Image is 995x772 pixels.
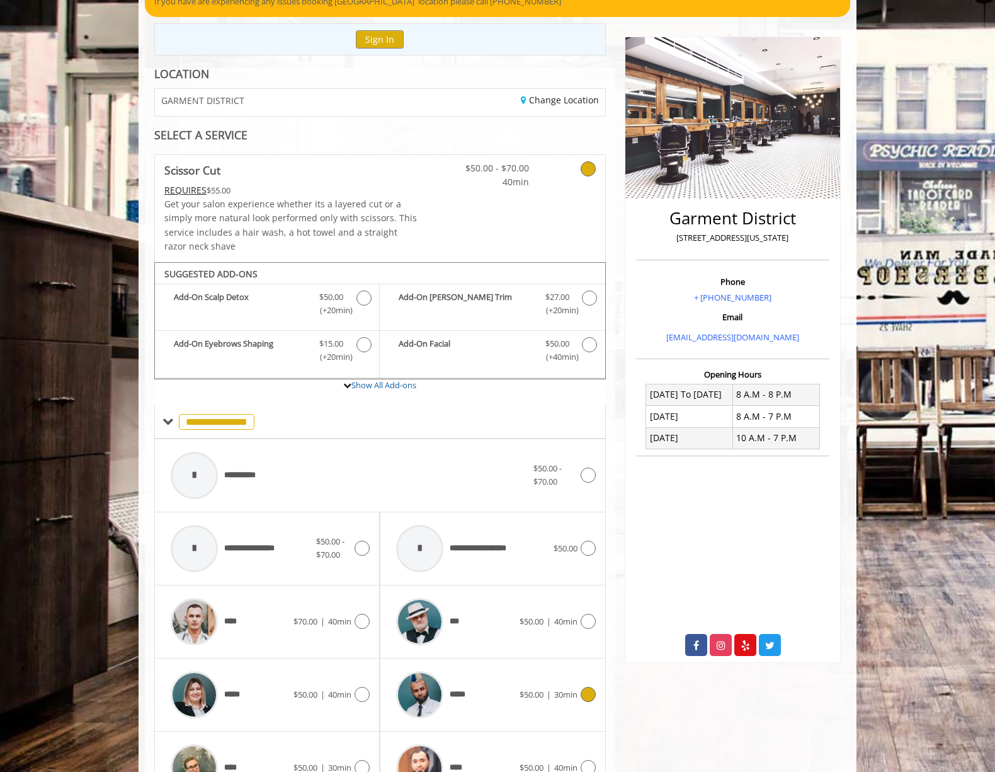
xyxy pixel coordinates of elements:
[455,161,529,175] span: $50.00 - $70.00
[554,689,577,700] span: 30min
[639,277,826,286] h3: Phone
[538,350,576,364] span: (+40min )
[164,268,258,280] b: SUGGESTED ADD-ONS
[154,262,606,379] div: Scissor Cut Add-onS
[356,30,404,49] button: Sign In
[636,370,829,379] h3: Opening Hours
[154,129,606,141] div: SELECT A SERVICE
[161,337,373,367] label: Add-On Eyebrows Shaping
[545,291,569,304] span: $27.00
[533,463,562,487] span: $50.00 - $70.00
[174,291,307,317] b: Add-On Scalp Detox
[520,616,543,627] span: $50.00
[161,291,373,320] label: Add-On Scalp Detox
[646,406,733,427] td: [DATE]
[321,689,325,700] span: |
[328,616,351,627] span: 40min
[547,616,551,627] span: |
[732,427,819,449] td: 10 A.M - 7 P.M
[316,536,344,560] span: $50.00 - $70.00
[164,161,220,179] b: Scissor Cut
[399,337,532,364] b: Add-On Facial
[164,197,418,254] p: Get your salon experience whether its a layered cut or a simply more natural look performed only ...
[321,616,325,627] span: |
[161,96,244,105] span: GARMENT DISTRICT
[328,689,351,700] span: 40min
[154,66,209,81] b: LOCATION
[313,304,350,317] span: (+20min )
[293,616,317,627] span: $70.00
[319,291,343,304] span: $50.00
[164,184,207,196] span: This service needs some Advance to be paid before we block your appointment
[520,689,543,700] span: $50.00
[545,337,569,350] span: $50.00
[666,331,799,343] a: [EMAIL_ADDRESS][DOMAIN_NAME]
[174,337,307,364] b: Add-On Eyebrows Shaping
[694,292,771,303] a: + [PHONE_NUMBER]
[386,291,598,320] label: Add-On Beard Trim
[399,291,532,317] b: Add-On [PERSON_NAME] Trim
[639,231,826,245] p: [STREET_ADDRESS][US_STATE]
[313,350,350,364] span: (+20min )
[455,175,529,189] span: 40min
[732,406,819,427] td: 8 A.M - 7 P.M
[554,616,577,627] span: 40min
[554,543,577,554] span: $50.00
[639,313,826,321] h3: Email
[386,337,598,367] label: Add-On Facial
[732,384,819,405] td: 8 A.M - 8 P.M
[639,209,826,228] h2: Garment District
[319,337,343,350] span: $15.00
[646,427,733,449] td: [DATE]
[164,183,418,197] div: $55.00
[547,689,551,700] span: |
[538,304,576,317] span: (+20min )
[351,379,416,391] a: Show All Add-ons
[646,384,733,405] td: [DATE] To [DATE]
[521,94,599,106] a: Change Location
[293,689,317,700] span: $50.00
